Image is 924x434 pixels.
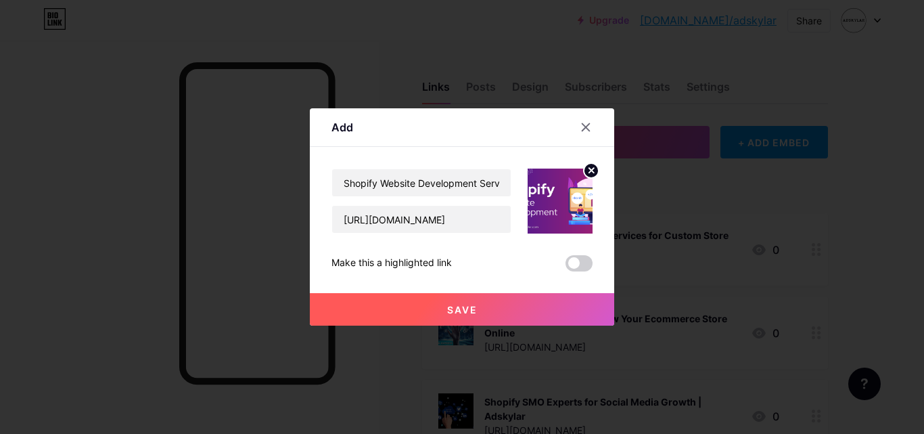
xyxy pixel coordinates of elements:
[332,206,511,233] input: URL
[310,293,614,326] button: Save
[331,119,353,135] div: Add
[332,169,511,196] input: Title
[528,169,593,234] img: link_thumbnail
[331,255,452,272] div: Make this a highlighted link
[447,304,478,316] span: Save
